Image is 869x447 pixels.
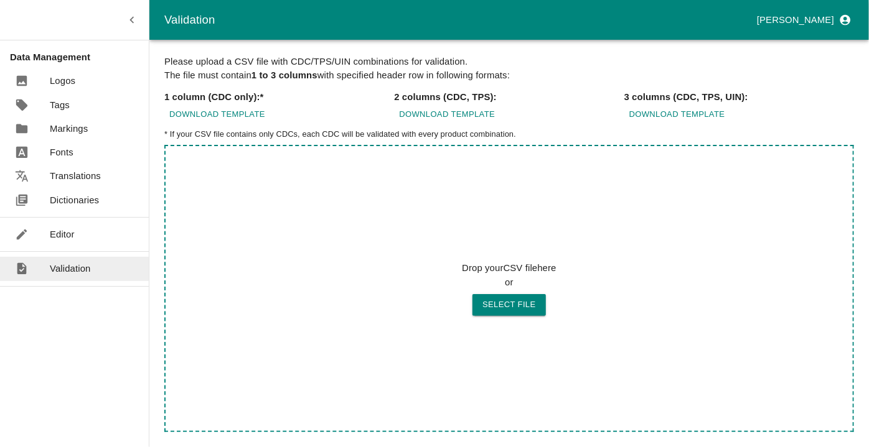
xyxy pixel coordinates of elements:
[50,169,101,183] p: Translations
[50,122,88,136] p: Markings
[50,262,91,275] p: Validation
[164,104,270,126] button: Download Template
[50,74,75,88] p: Logos
[50,98,70,112] p: Tags
[394,104,500,126] button: Download Template
[624,90,748,104] p: 3 columns (CDC, TPS, UIN):
[164,11,752,29] div: Validation
[10,50,149,64] p: Data Management
[472,294,546,316] button: Drop yourCSV filehereor
[752,9,854,30] button: profile
[757,13,834,27] p: [PERSON_NAME]
[394,90,497,104] p: 2 columns (CDC, TPS):
[624,104,730,126] button: Download Template
[462,261,556,275] p: Drop your CSV file here
[251,70,317,80] span: 1 to 3 columns
[164,55,854,83] p: Please upload a CSV file with CDC/TPS/UIN combinations for validation. The file must contain with...
[50,145,73,159] p: Fonts
[164,90,264,104] p: 1 column (CDC only):*
[50,228,75,241] p: Editor
[462,275,556,289] p: or
[50,193,99,207] p: Dictionaries
[164,128,854,140] p: * If your CSV file contains only CDCs, each CDC will be validated with every product combination.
